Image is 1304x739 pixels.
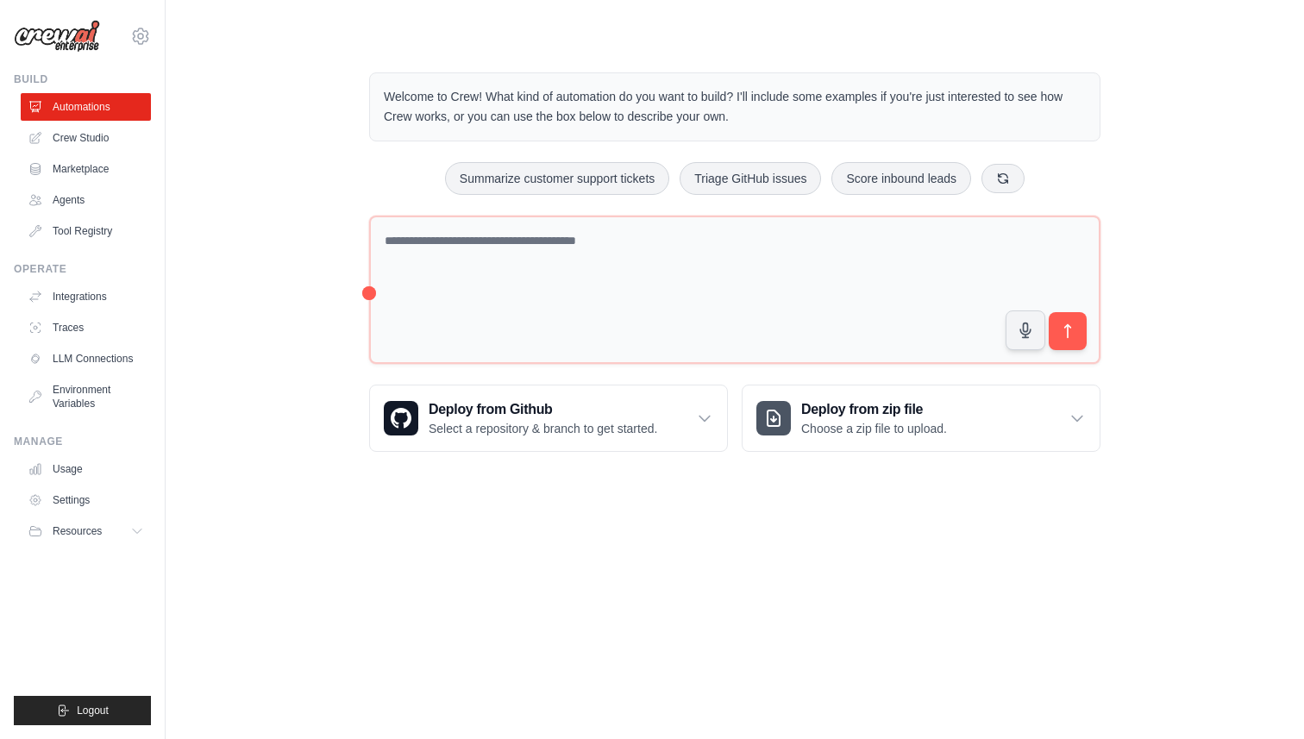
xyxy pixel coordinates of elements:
[21,486,151,514] a: Settings
[21,124,151,152] a: Crew Studio
[14,696,151,725] button: Logout
[384,87,1086,127] p: Welcome to Crew! What kind of automation do you want to build? I'll include some examples if you'...
[14,262,151,276] div: Operate
[445,162,669,195] button: Summarize customer support tickets
[680,162,821,195] button: Triage GitHub issues
[801,399,947,420] h3: Deploy from zip file
[21,283,151,310] a: Integrations
[21,345,151,373] a: LLM Connections
[801,420,947,437] p: Choose a zip file to upload.
[21,217,151,245] a: Tool Registry
[14,72,151,86] div: Build
[21,455,151,483] a: Usage
[21,155,151,183] a: Marketplace
[21,186,151,214] a: Agents
[53,524,102,538] span: Resources
[831,162,971,195] button: Score inbound leads
[14,20,100,53] img: Logo
[14,435,151,448] div: Manage
[429,420,657,437] p: Select a repository & branch to get started.
[429,399,657,420] h3: Deploy from Github
[21,314,151,341] a: Traces
[77,704,109,717] span: Logout
[21,517,151,545] button: Resources
[21,376,151,417] a: Environment Variables
[21,93,151,121] a: Automations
